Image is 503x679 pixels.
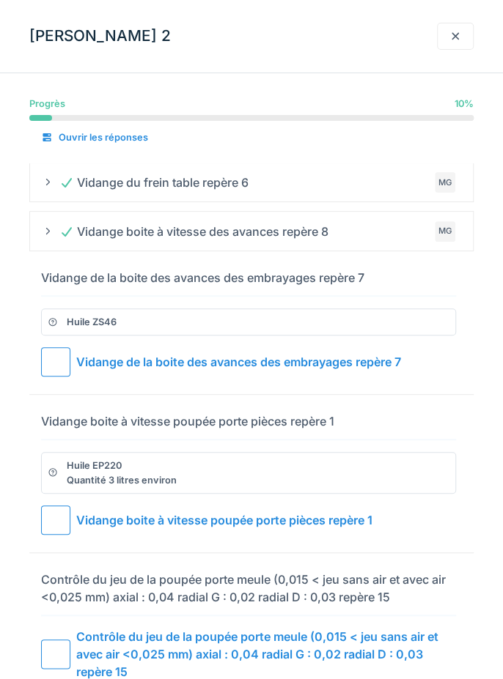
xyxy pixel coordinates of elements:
[41,269,364,286] div: Vidange de la boite des avances des embrayages repère 7
[59,223,328,240] div: Vidange boite à vitesse des avances repère 8
[435,221,455,242] div: MG
[455,97,474,111] div: 10 %
[35,266,468,388] summary: Vidange de la boite des avances des embrayages repère 7Huile ZS46 Vidange de la boite des avances...
[41,571,450,606] div: Contrôle du jeu de la poupée porte meule (0,015 < jeu sans air et avec air <0,025 mm) axial : 0,0...
[35,409,468,546] summary: Vidange boite à vitesse poupée porte pièces repère 1Huile EP220 Quantité 3 litres environ Vidange...
[76,353,401,371] div: Vidange de la boite des avances des embrayages repère 7
[76,511,372,529] div: Vidange boite à vitesse poupée porte pièces repère 1
[36,169,467,196] summary: Vidange du frein table repère 6MG
[41,412,334,430] div: Vidange boite à vitesse poupée porte pièces repère 1
[36,218,467,245] summary: Vidange boite à vitesse des avances repère 8MG
[59,174,249,191] div: Vidange du frein table repère 6
[29,97,65,111] div: Progrès
[29,115,474,121] progress: 10 %
[29,27,171,45] h3: [PERSON_NAME] 2
[29,125,160,150] div: Ouvrir les réponses
[67,459,177,486] div: Huile EP220 Quantité 3 litres environ
[435,172,455,193] div: MG
[67,315,117,329] div: Huile ZS46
